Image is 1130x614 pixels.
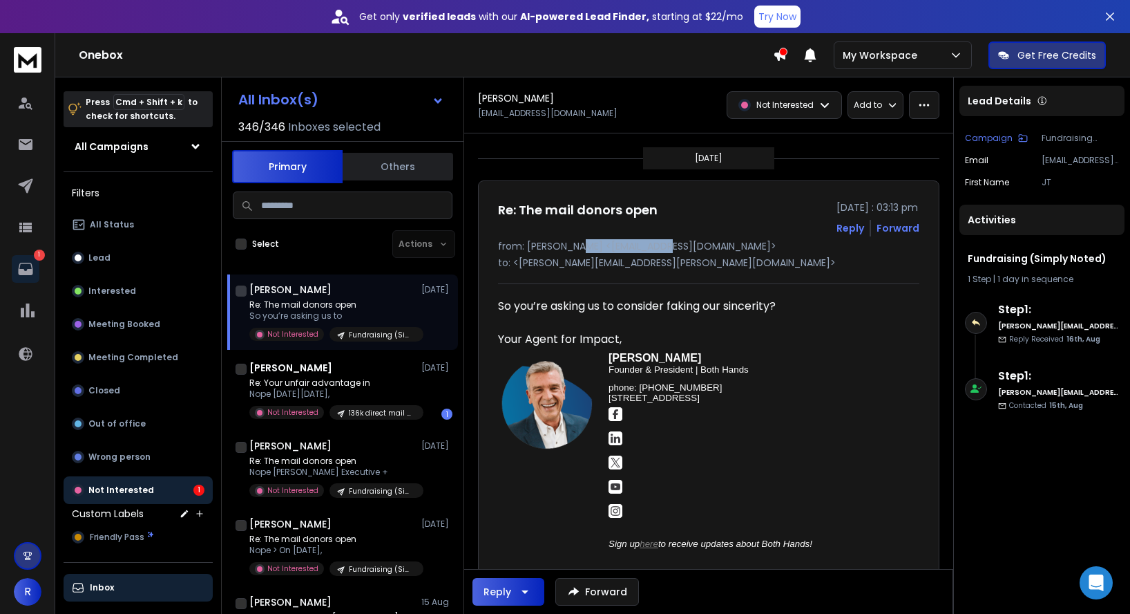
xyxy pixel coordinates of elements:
[232,150,343,183] button: Primary
[520,10,649,24] strong: AI-powered Lead Finder,
[193,485,204,496] div: 1
[249,310,415,322] p: So you’re asking us to
[249,456,415,467] p: Re: The mail donors open
[877,221,919,235] div: Forward
[34,250,45,261] p: 1
[249,378,415,389] p: Re: Your unfair advantage in
[968,273,991,285] span: 1 Step
[14,578,41,606] span: R
[965,177,1009,188] p: First Name
[609,364,749,375] span: Founder & President | Both Hands
[249,283,332,297] h1: [PERSON_NAME]
[421,519,452,530] p: [DATE]
[64,523,213,551] button: Friendly Pass
[421,284,452,295] p: [DATE]
[64,574,213,602] button: Inbox
[483,585,511,599] div: Reply
[238,93,318,106] h1: All Inbox(s)
[640,539,658,549] a: here
[88,418,146,429] p: Out of office
[267,564,318,574] p: Not Interested
[64,133,213,160] button: All Campaigns
[498,355,595,452] img: Logo
[403,10,476,24] strong: verified leads
[75,140,149,153] h1: All Campaigns
[249,545,415,556] p: Nope > On [DATE],
[609,393,700,403] span: [STREET_ADDRESS]
[609,352,701,364] span: [PERSON_NAME]
[64,344,213,371] button: Meeting Completed
[843,48,923,62] p: My Workspace
[88,485,154,496] p: Not Interested
[14,47,41,73] img: logo
[968,274,1116,285] div: |
[998,301,1119,318] h6: Step 1 :
[478,91,554,105] h1: [PERSON_NAME]
[421,597,452,608] p: 15 Aug
[1017,48,1096,62] p: Get Free Credits
[836,221,864,235] button: Reply
[90,582,114,593] p: Inbox
[64,310,213,338] button: Meeting Booked
[998,387,1119,398] h6: [PERSON_NAME][EMAIL_ADDRESS][PERSON_NAME][DOMAIN_NAME]
[498,239,919,253] p: from: [PERSON_NAME] <[EMAIL_ADDRESS][DOMAIN_NAME]>
[64,410,213,438] button: Out of office
[267,485,318,496] p: Not Interested
[998,321,1119,331] h6: [PERSON_NAME][EMAIL_ADDRESS][PERSON_NAME][DOMAIN_NAME]
[836,201,919,214] p: [DATE] : 03:13 pm
[1049,400,1083,411] span: 15th, Aug
[965,155,988,166] p: Email
[609,407,622,421] img: Facebook icon
[249,595,332,609] h1: [PERSON_NAME]
[249,534,415,545] p: Re: The mail donors open
[421,362,452,373] p: [DATE]
[968,94,1031,108] p: Lead Details
[113,94,184,110] span: Cmd + Shift + k
[695,153,722,164] p: [DATE]
[12,255,39,283] a: 1
[998,368,1119,384] h6: Step 1 :
[288,119,381,136] h3: Inboxes selected
[267,329,318,339] p: Not Interested
[88,252,111,263] p: Lead
[1042,177,1119,188] p: JT
[555,578,639,606] button: Forward
[609,431,622,445] img: LinkedIn icon
[88,319,160,330] p: Meeting Booked
[1080,566,1113,599] div: Open Intercom Messenger
[478,108,617,119] p: [EMAIL_ADDRESS][DOMAIN_NAME]
[64,244,213,272] button: Lead
[88,452,151,463] p: Wrong person
[756,100,814,111] p: Not Interested
[1009,400,1083,411] p: Contacted
[965,133,1013,144] p: Campaign
[64,443,213,471] button: Wrong person
[249,439,332,453] h1: [PERSON_NAME]
[1066,334,1100,344] span: 16th, Aug
[1042,133,1119,144] p: Fundraising (Simply Noted)
[609,539,812,549] i: Sign up to receive updates about Both Hands!
[249,361,332,375] h1: [PERSON_NAME]
[1009,334,1100,344] p: Reply Received
[968,252,1116,266] h1: Fundraising (Simply Noted)
[249,389,415,400] p: Nope [DATE][DATE],
[609,382,722,393] span: phone: [PHONE_NUMBER]
[498,256,919,270] p: to: <[PERSON_NAME][EMAIL_ADDRESS][PERSON_NAME][DOMAIN_NAME]>
[609,456,622,469] img: Twitter icon
[609,504,622,518] img: Instagram icon
[64,277,213,305] button: Interested
[472,578,544,606] button: Reply
[249,299,415,310] p: Re: The mail donors open
[421,440,452,452] p: [DATE]
[854,100,882,111] p: Add to
[86,95,198,123] p: Press to check for shortcuts.
[1042,155,1119,166] p: [EMAIL_ADDRESS][DOMAIN_NAME]
[252,239,279,250] label: Select
[609,480,622,494] img: Youtube icon
[359,10,743,24] p: Get only with our starting at $22/mo
[72,507,144,521] h3: Custom Labels
[959,205,1124,235] div: Activities
[267,407,318,418] p: Not Interested
[249,517,332,531] h1: [PERSON_NAME]
[343,151,453,182] button: Others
